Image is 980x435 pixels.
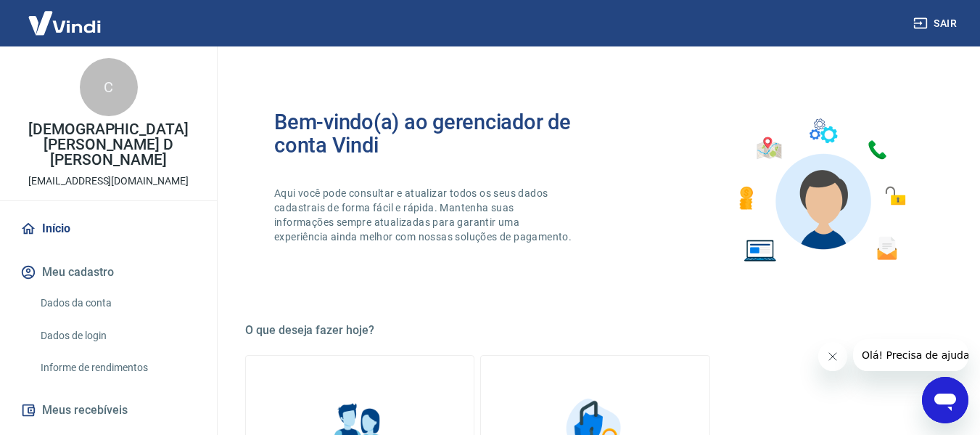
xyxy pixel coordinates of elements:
[28,174,189,189] p: [EMAIL_ADDRESS][DOMAIN_NAME]
[726,110,916,271] img: Imagem de um avatar masculino com diversos icones exemplificando as funcionalidades do gerenciado...
[274,110,596,157] h2: Bem-vindo(a) ao gerenciador de conta Vindi
[35,321,199,351] a: Dados de login
[818,342,847,371] iframe: Fechar mensagem
[17,213,199,245] a: Início
[274,186,575,244] p: Aqui você pode consultar e atualizar todos os seus dados cadastrais de forma fácil e rápida. Mant...
[17,256,199,288] button: Meu cadastro
[17,394,199,426] button: Meus recebíveis
[910,10,963,37] button: Sair
[17,1,112,45] img: Vindi
[80,58,138,116] div: C
[35,353,199,383] a: Informe de rendimentos
[245,323,945,338] h5: O que deseja fazer hoje?
[853,339,968,371] iframe: Mensagem da empresa
[9,10,122,22] span: Olá! Precisa de ajuda?
[35,288,199,318] a: Dados da conta
[922,377,968,423] iframe: Botão para abrir a janela de mensagens
[12,122,205,168] p: [DEMOGRAPHIC_DATA][PERSON_NAME] D [PERSON_NAME]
